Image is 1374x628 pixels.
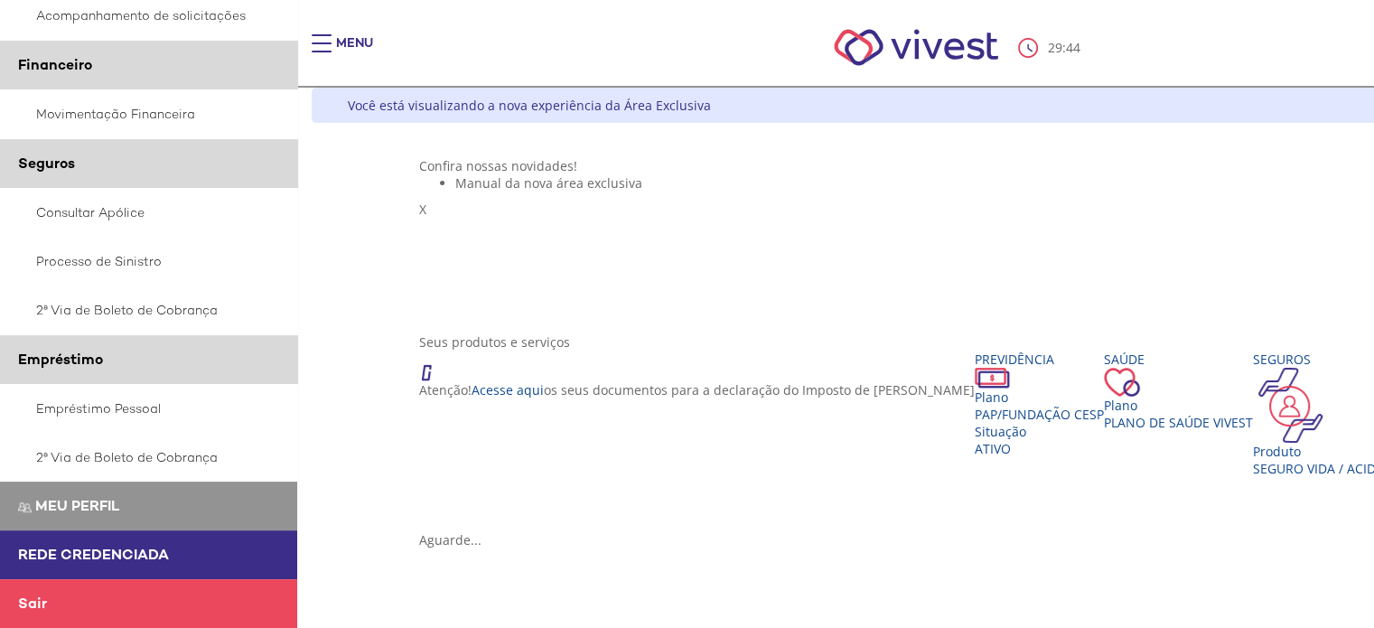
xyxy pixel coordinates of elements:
img: Vivest [814,9,1019,86]
span: Sair [18,594,47,613]
span: Seguros [18,154,75,173]
span: PAP/Fundação CESP [975,406,1104,423]
span: Rede Credenciada [18,545,169,564]
p: Atenção! os seus documentos para a declaração do Imposto de [PERSON_NAME] [419,381,975,398]
div: Situação [975,423,1104,440]
div: Plano [975,389,1104,406]
img: ico_seguros.png [1253,368,1328,443]
span: 44 [1065,39,1080,56]
span: Financeiro [18,55,92,74]
a: Acesse aqui [472,381,544,398]
img: ico_atencao.png [419,351,450,381]
a: Saúde PlanoPlano de Saúde VIVEST [1104,351,1253,431]
span: Empréstimo [18,350,103,369]
a: Previdência PlanoPAP/Fundação CESP SituaçãoAtivo [975,351,1104,457]
span: Meu perfil [35,496,119,515]
div: Plano [1104,397,1253,414]
img: Meu perfil [18,501,32,514]
div: Menu [336,34,373,70]
img: ico_dinheiro.png [975,368,1010,389]
span: X [419,201,426,218]
span: Ativo [975,440,1011,457]
div: : [1018,38,1083,58]
div: Previdência [975,351,1104,368]
span: Manual da nova área exclusiva [455,174,642,192]
img: ico_coracao.png [1104,368,1140,397]
span: Plano de Saúde VIVEST [1104,414,1253,431]
span: 29 [1047,39,1061,56]
div: Você está visualizando a nova experiência da Área Exclusiva [348,97,711,114]
div: Saúde [1104,351,1253,368]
